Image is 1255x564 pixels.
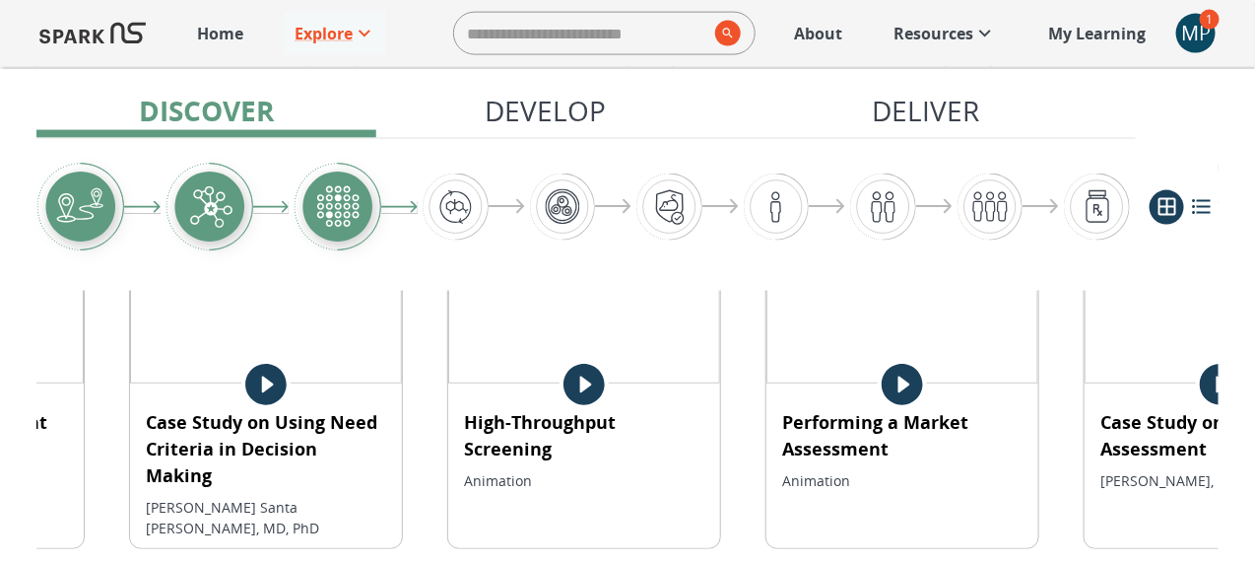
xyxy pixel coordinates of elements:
[782,470,1023,491] p: Animation
[707,13,741,54] button: search
[794,22,842,45] p: About
[146,409,386,489] p: Case Study on Using Need Criteria in Decision Making
[1038,12,1156,55] a: My Learning
[253,201,290,214] img: arrow-right
[1176,14,1216,53] div: MP
[146,497,386,538] p: [PERSON_NAME] Santa [PERSON_NAME], MD, PhD
[702,199,739,214] img: arrow-right
[464,409,704,462] p: High-Throughput Screening
[489,199,525,214] img: arrow-right
[39,10,146,57] img: Logo of SPARK at Stanford
[197,22,243,45] p: Home
[1023,199,1059,214] img: arrow-right
[884,12,1007,55] a: Resources
[782,409,1023,462] p: Performing a Market Assessment
[1184,190,1219,225] button: list view
[285,12,386,55] a: Explore
[872,90,979,131] p: Deliver
[295,22,353,45] p: Explore
[124,201,161,214] img: arrow-right
[784,12,852,55] a: About
[893,22,973,45] p: Resources
[1150,190,1184,225] button: grid view
[381,201,418,214] img: arrow-right
[36,163,1130,251] div: Graphic showing the progression through the Discover, Develop, and Deliver pipeline, highlighting...
[809,199,845,214] img: arrow-right
[916,199,953,214] img: arrow-right
[1176,14,1216,53] button: account of current user
[1200,10,1220,30] span: 1
[485,90,606,131] p: Develop
[464,470,704,491] p: Animation
[139,90,274,131] p: Discover
[1048,22,1146,45] p: My Learning
[595,199,631,214] img: arrow-right
[187,12,253,55] a: Home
